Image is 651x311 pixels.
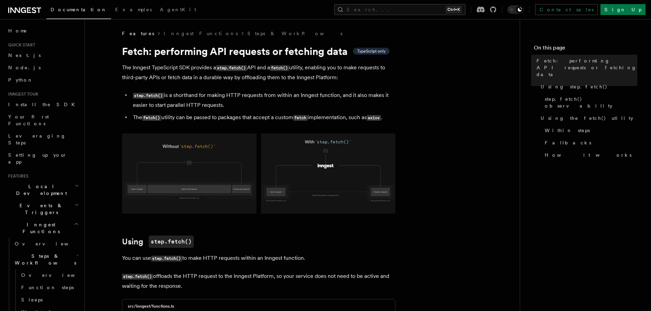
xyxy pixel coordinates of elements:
span: Leveraging Steps [8,133,66,145]
h3: src/inngest/functions.ts [128,303,174,309]
a: Function steps [18,281,80,294]
span: Install the SDK [8,102,79,107]
li: The utility can be passed to packages that accept a custom implementation, such as . [131,113,395,123]
span: Overview [21,272,92,278]
code: step.fetch() [151,256,182,261]
span: Within steps [545,127,590,134]
a: Within steps [542,124,637,137]
span: Fetch: performing API requests or fetching data [537,57,637,78]
span: Quick start [5,42,35,48]
span: Sleeps [21,297,43,302]
a: Usingstep.fetch() [122,236,194,248]
a: Inngest Functions [164,30,238,37]
a: AgentKit [156,2,200,18]
a: Fetch: performing API requests or fetching data [534,55,637,81]
code: axios [367,115,381,121]
a: Examples [111,2,156,18]
a: Setting up your app [5,149,80,168]
h1: Fetch: performing API requests or fetching data [122,45,395,57]
p: You can use to make HTTP requests within an Inngest function. [122,253,395,263]
code: step.fetch() [149,236,194,248]
a: Install the SDK [5,98,80,111]
a: Fallbacks [542,137,637,149]
span: Next.js [8,53,41,58]
a: Node.js [5,61,80,74]
span: Events & Triggers [5,202,74,216]
p: offloads the HTTP request to the Inngest Platform, so your service does not need to be active and... [122,271,395,291]
span: Setting up your app [8,152,67,165]
button: Toggle dark mode [507,5,524,14]
span: Steps & Workflows [12,253,76,266]
span: Fallbacks [545,139,591,146]
a: Leveraging Steps [5,130,80,149]
a: Using the fetch() utility [538,112,637,124]
a: Sign Up [600,4,646,15]
p: The Inngest TypeScript SDK provides a API and a utility, enabling you to make requests to third-p... [122,63,395,82]
span: Using the fetch() utility [541,115,633,122]
span: Documentation [51,7,107,12]
span: Python [8,77,33,83]
code: fetch [293,115,308,121]
span: Home [8,27,27,34]
span: AgentKit [160,7,196,12]
a: How it works [542,149,637,161]
a: Next.js [5,49,80,61]
span: How it works [545,152,632,158]
span: Function steps [21,285,74,290]
button: Search...Ctrl+K [334,4,465,15]
span: Inngest tour [5,91,38,97]
button: Steps & Workflows [12,250,80,269]
span: TypeScript only [357,48,385,54]
span: Overview [15,241,85,246]
a: Home [5,25,80,37]
span: Examples [115,7,152,12]
code: step.fetch() [216,65,247,71]
a: Contact sales [535,4,598,15]
code: fetch() [270,65,289,71]
a: Overview [12,238,80,250]
button: Inngest Functions [5,218,80,238]
a: Steps & Workflows [247,30,342,37]
h4: On this page [534,44,637,55]
button: Events & Triggers [5,199,80,218]
a: Sleeps [18,294,80,306]
span: Node.js [8,65,41,70]
span: Inngest Functions [5,221,74,235]
span: Your first Functions [8,114,49,126]
span: Using step.fetch() [541,83,608,90]
a: Overview [18,269,80,281]
a: Python [5,74,80,86]
a: Using step.fetch() [538,81,637,93]
code: step.fetch() [122,274,153,280]
a: step.fetch() observability [542,93,637,112]
span: Features [5,173,28,179]
a: Your first Functions [5,111,80,130]
code: fetch() [142,115,161,121]
span: Features [122,30,154,37]
span: Local Development [5,183,74,197]
kbd: Ctrl+K [446,6,461,13]
img: Using Fetch offloads the HTTP request to the Inngest Platform [122,133,395,214]
button: Local Development [5,180,80,199]
span: step.fetch() observability [545,96,637,109]
a: Documentation [46,2,111,19]
li: is a shorthand for making HTTP requests from within an Inngest function, and it also makes it eas... [131,90,395,110]
code: step.fetch() [133,93,164,99]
